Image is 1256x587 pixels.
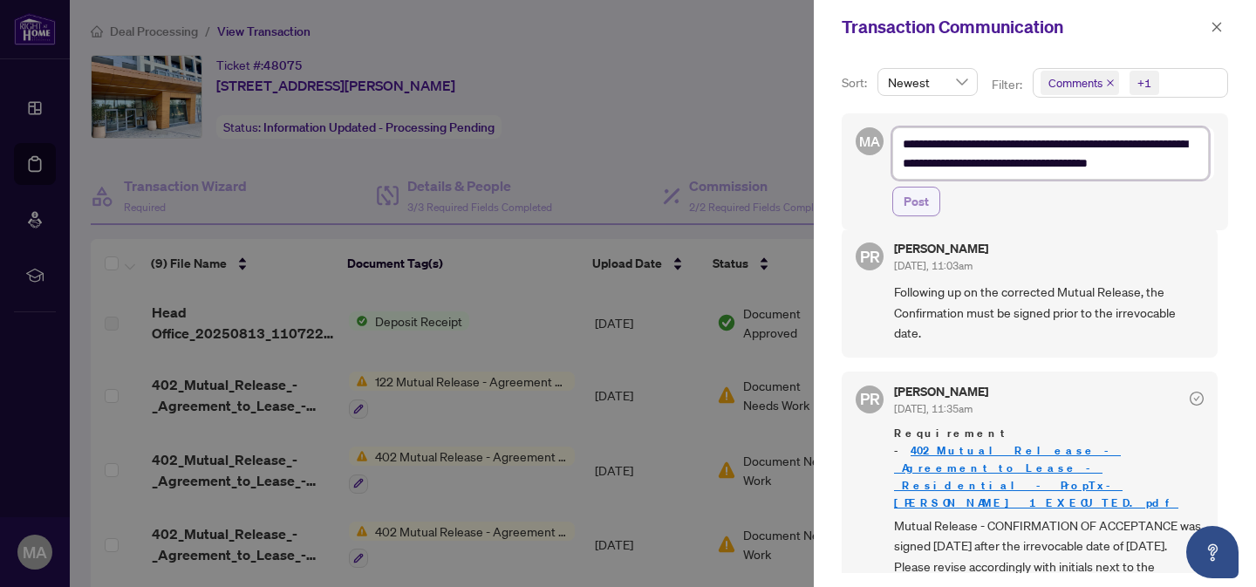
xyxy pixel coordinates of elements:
[892,187,940,216] button: Post
[1190,392,1204,406] span: check-circle
[992,75,1025,94] p: Filter:
[1041,71,1119,95] span: Comments
[894,386,988,398] h5: [PERSON_NAME]
[894,425,1204,512] span: Requirement -
[894,259,973,272] span: [DATE], 11:03am
[842,73,870,92] p: Sort:
[894,402,973,415] span: [DATE], 11:35am
[1186,526,1239,578] button: Open asap
[1211,21,1223,33] span: close
[894,242,988,255] h5: [PERSON_NAME]
[1106,78,1115,87] span: close
[1048,74,1102,92] span: Comments
[904,188,929,215] span: Post
[842,14,1205,40] div: Transaction Communication
[888,69,967,95] span: Newest
[894,282,1204,343] span: Following up on the corrected Mutual Release, the Confirmation must be signed prior to the irrevo...
[1137,74,1151,92] div: +1
[894,443,1178,510] a: 402_Mutual_Release_-_Agreement_to_Lease_-_Residential_-_PropTx-[PERSON_NAME] 1 EXECUTED.pdf
[859,131,880,152] span: MA
[860,244,880,269] span: PR
[860,386,880,411] span: PR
